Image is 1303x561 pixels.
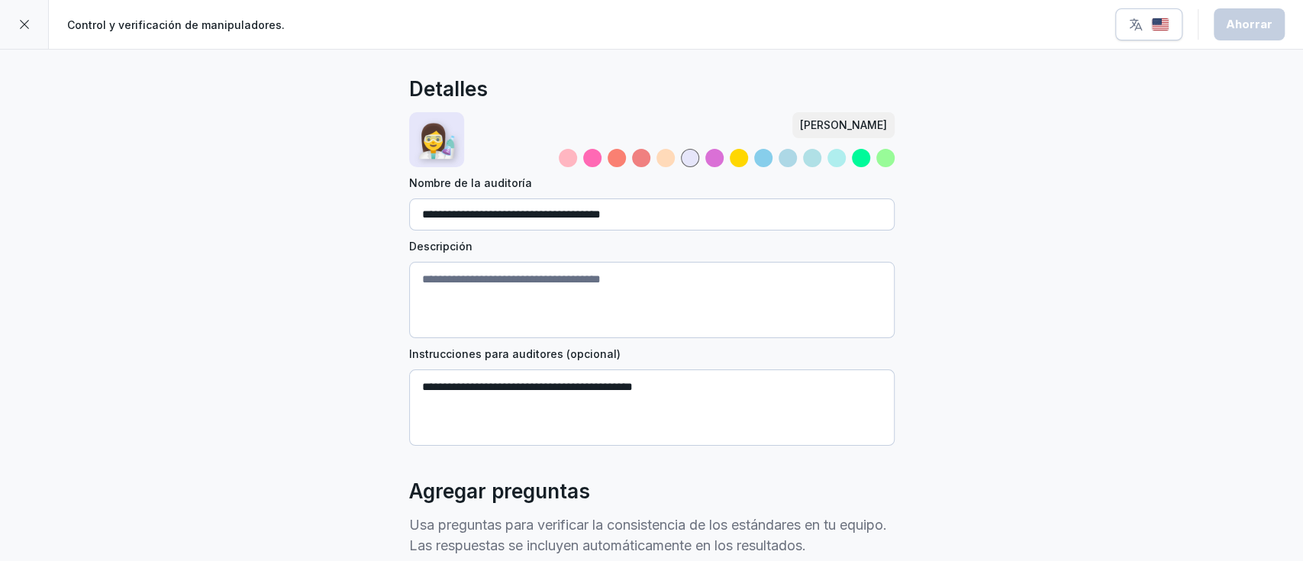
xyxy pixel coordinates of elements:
[800,118,887,131] font: [PERSON_NAME]
[409,347,621,360] font: Instrucciones para auditores (opcional)
[1214,8,1285,40] button: Ahorrar
[409,479,590,503] font: Agregar preguntas
[417,121,456,160] font: 👩‍🔬
[409,77,488,101] font: Detalles
[792,112,895,138] button: [PERSON_NAME]
[409,517,887,553] font: Usa preguntas para verificar la consistencia de los estándares en tu equipo. Las respuestas se in...
[409,176,532,189] font: Nombre de la auditoría
[1226,17,1272,31] font: Ahorrar
[1151,18,1169,32] img: us.svg
[67,18,285,31] font: Control y verificación de manipuladores.
[409,240,472,253] font: Descripción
